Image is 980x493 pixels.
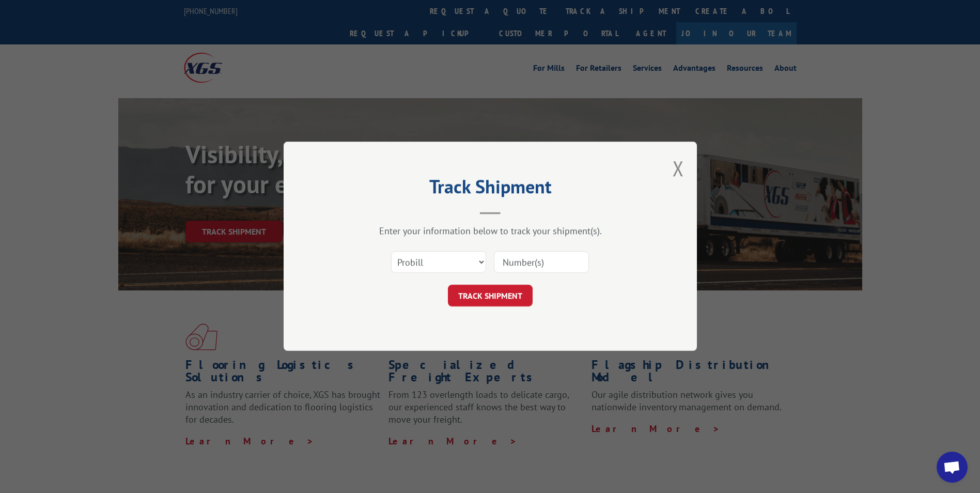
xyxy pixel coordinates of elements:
[448,285,533,307] button: TRACK SHIPMENT
[937,452,968,483] div: Open chat
[335,179,645,199] h2: Track Shipment
[335,225,645,237] div: Enter your information below to track your shipment(s).
[673,155,684,182] button: Close modal
[494,252,589,273] input: Number(s)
